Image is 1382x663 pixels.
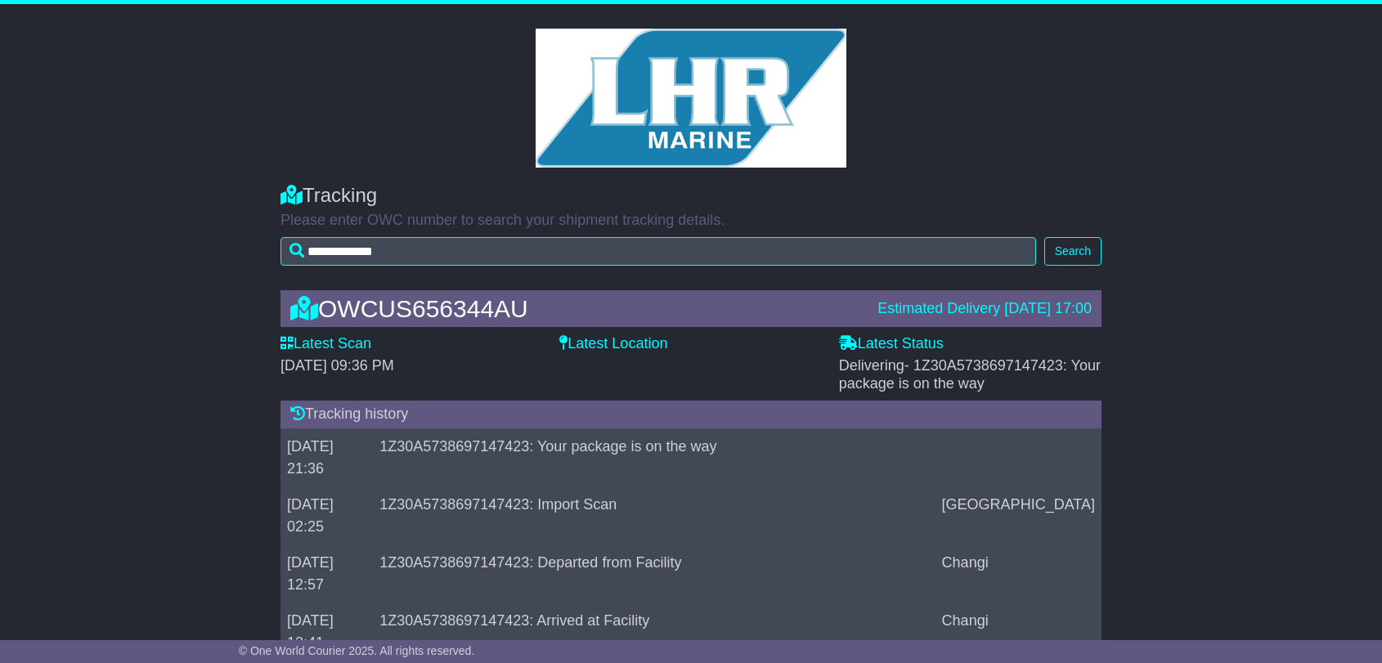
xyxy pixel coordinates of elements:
[877,300,1092,318] div: Estimated Delivery [DATE] 17:00
[839,335,944,353] label: Latest Status
[280,603,373,661] td: [DATE] 12:41
[282,295,869,322] div: OWCUS656344AU
[280,428,373,486] td: [DATE] 21:36
[239,644,475,657] span: © One World Courier 2025. All rights reserved.
[936,544,1102,603] td: Changi
[373,544,935,603] td: 1Z30A5738697147423: Departed from Facility
[280,357,394,374] span: [DATE] 09:36 PM
[1044,237,1102,266] button: Search
[280,212,1102,230] p: Please enter OWC number to search your shipment tracking details.
[536,29,846,168] img: GetCustomerLogo
[936,486,1102,544] td: [GEOGRAPHIC_DATA]
[280,401,1102,428] div: Tracking history
[373,603,935,661] td: 1Z30A5738697147423: Arrived at Facility
[280,544,373,603] td: [DATE] 12:57
[936,603,1102,661] td: Changi
[559,335,667,353] label: Latest Location
[373,486,935,544] td: 1Z30A5738697147423: Import Scan
[280,335,371,353] label: Latest Scan
[373,428,935,486] td: 1Z30A5738697147423: Your package is on the way
[280,184,1102,208] div: Tracking
[839,357,1101,392] span: - 1Z30A5738697147423: Your package is on the way
[839,357,1101,392] span: Delivering
[280,486,373,544] td: [DATE] 02:25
